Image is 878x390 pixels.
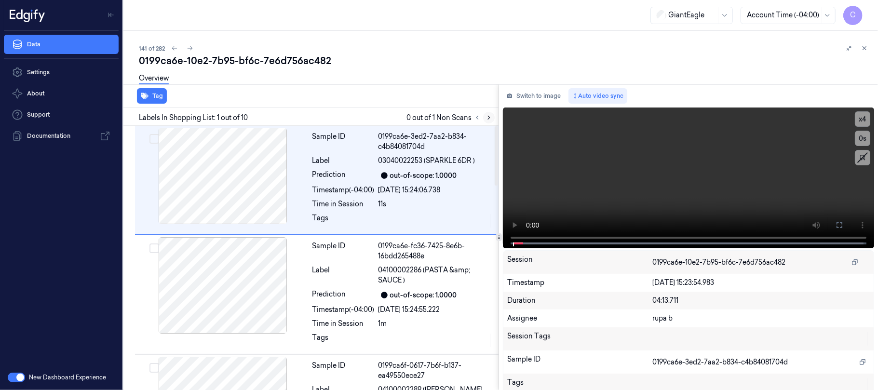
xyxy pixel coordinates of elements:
[4,35,119,54] a: Data
[312,132,375,152] div: Sample ID
[507,331,652,347] div: Session Tags
[652,257,785,268] span: 0199ca6e-10e2-7b95-bf6c-7e6d756ac482
[507,354,652,370] div: Sample ID
[4,105,119,124] a: Support
[312,333,375,348] div: Tags
[378,132,493,152] div: 0199ca6e-3ed2-7aa2-b834-c4b84081704d
[149,243,159,253] button: Select row
[652,313,870,323] div: rupa b
[652,296,870,306] div: 04:13.711
[652,357,788,367] span: 0199ca6e-3ed2-7aa2-b834-c4b84081704d
[378,156,475,166] span: 03040022253 (SPARKLE 6DR )
[378,241,493,261] div: 0199ca6e-fc36-7425-8e6b-16bdd265488e
[390,171,457,181] div: out-of-scope: 1.0000
[843,6,863,25] button: C
[139,113,248,123] span: Labels In Shopping List: 1 out of 10
[312,289,375,301] div: Prediction
[378,185,493,195] div: [DATE] 15:24:06.738
[312,319,375,329] div: Time in Session
[568,88,627,104] button: Auto video sync
[378,361,493,381] div: 0199ca6f-0617-7b6f-b137-ea49550ece27
[507,278,652,288] div: Timestamp
[312,156,375,166] div: Label
[137,88,167,104] button: Tag
[378,319,493,329] div: 1m
[378,265,493,285] span: 04100002286 (PASTA &amp; SAUCE )
[312,185,375,195] div: Timestamp (-04:00)
[507,313,652,323] div: Assignee
[4,126,119,146] a: Documentation
[652,278,870,288] div: [DATE] 15:23:54.983
[507,296,652,306] div: Duration
[378,305,493,315] div: [DATE] 15:24:55.222
[312,361,375,381] div: Sample ID
[503,88,565,104] button: Switch to image
[312,241,375,261] div: Sample ID
[312,265,375,285] div: Label
[149,134,159,144] button: Select row
[4,63,119,82] a: Settings
[4,84,119,103] button: About
[103,7,119,23] button: Toggle Navigation
[139,44,165,53] span: 141 of 282
[378,199,493,209] div: 11s
[312,170,375,181] div: Prediction
[507,255,652,270] div: Session
[312,199,375,209] div: Time in Session
[139,54,870,67] div: 0199ca6e-10e2-7b95-bf6c-7e6d756ac482
[139,73,169,84] a: Overview
[312,213,375,229] div: Tags
[312,305,375,315] div: Timestamp (-04:00)
[855,131,870,146] button: 0s
[390,290,457,300] div: out-of-scope: 1.0000
[855,111,870,127] button: x4
[406,112,495,123] span: 0 out of 1 Non Scans
[149,363,159,373] button: Select row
